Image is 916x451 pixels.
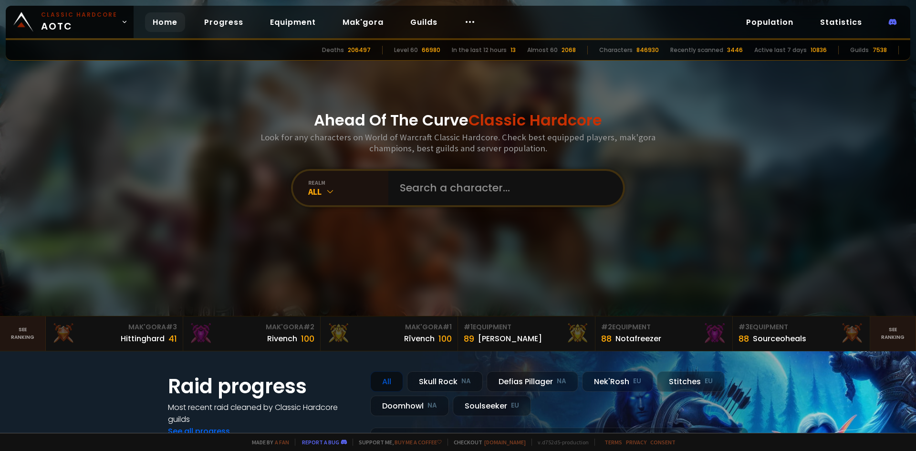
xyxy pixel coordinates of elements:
div: 10836 [811,46,827,54]
a: Classic HardcoreAOTC [6,6,134,38]
div: Equipment [739,322,864,332]
div: Almost 60 [527,46,558,54]
a: Mak'Gora#3Hittinghard41 [46,316,183,351]
span: Classic Hardcore [468,109,602,131]
a: Mak'gora [335,12,391,32]
span: # 2 [601,322,612,332]
div: 88 [601,332,612,345]
small: NA [557,377,566,386]
a: Buy me a coffee [395,439,442,446]
div: In the last 12 hours [452,46,507,54]
h1: Raid progress [168,371,359,401]
div: 7538 [873,46,887,54]
div: realm [308,179,388,186]
div: Hittinghard [121,333,165,345]
small: EU [633,377,641,386]
small: NA [427,401,437,410]
div: 206497 [348,46,371,54]
div: 846930 [636,46,659,54]
a: Consent [650,439,676,446]
span: # 3 [739,322,749,332]
a: Seeranking [870,316,916,351]
div: Skull Rock [407,371,483,392]
span: Checkout [448,439,526,446]
div: Soulseeker [453,396,531,416]
a: Mak'Gora#1Rîvench100 [321,316,458,351]
small: NA [461,377,471,386]
input: Search a character... [394,171,612,205]
a: #3Equipment88Sourceoheals [733,316,870,351]
h1: Ahead Of The Curve [314,109,602,132]
div: Recently scanned [670,46,723,54]
a: #2Equipment88Notafreezer [595,316,733,351]
a: Guilds [403,12,445,32]
div: All [370,371,403,392]
span: AOTC [41,10,117,33]
a: Mak'Gora#2Rivench100 [183,316,321,351]
span: v. d752d5 - production [531,439,589,446]
div: Mak'Gora [189,322,314,332]
div: 66980 [422,46,440,54]
a: See all progress [168,426,230,437]
small: Classic Hardcore [41,10,117,19]
div: Equipment [464,322,589,332]
div: 13 [510,46,516,54]
div: 100 [301,332,314,345]
a: Report a bug [302,439,339,446]
div: Characters [599,46,633,54]
div: 89 [464,332,474,345]
div: Sourceoheals [753,333,806,345]
div: Deaths [322,46,344,54]
div: Doomhowl [370,396,449,416]
div: Mak'Gora [52,322,177,332]
span: Made by [246,439,289,446]
div: 41 [168,332,177,345]
a: Progress [197,12,251,32]
div: 100 [438,332,452,345]
div: Equipment [601,322,727,332]
div: 2068 [562,46,576,54]
div: Rîvench [404,333,435,345]
a: a fan [275,439,289,446]
small: EU [705,377,713,386]
a: Privacy [626,439,646,446]
div: 3446 [727,46,743,54]
div: Stitches [657,371,725,392]
span: # 1 [464,322,473,332]
a: Equipment [262,12,323,32]
span: # 2 [303,322,314,332]
a: #1Equipment89[PERSON_NAME] [458,316,595,351]
span: # 3 [166,322,177,332]
div: Active last 7 days [754,46,807,54]
h4: Most recent raid cleaned by Classic Hardcore guilds [168,401,359,425]
div: All [308,186,388,197]
div: [PERSON_NAME] [478,333,542,345]
small: EU [511,401,519,410]
div: Guilds [850,46,869,54]
a: Population [739,12,801,32]
div: Level 60 [394,46,418,54]
div: Nek'Rosh [582,371,653,392]
span: Support me, [353,439,442,446]
a: [DOMAIN_NAME] [484,439,526,446]
div: Notafreezer [615,333,661,345]
div: Rivench [267,333,297,345]
div: Mak'Gora [326,322,452,332]
a: Home [145,12,185,32]
h3: Look for any characters on World of Warcraft Classic Hardcore. Check best equipped players, mak'g... [257,132,659,154]
span: # 1 [443,322,452,332]
div: 88 [739,332,749,345]
div: Defias Pillager [487,371,578,392]
a: Statistics [812,12,870,32]
a: Terms [604,439,622,446]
